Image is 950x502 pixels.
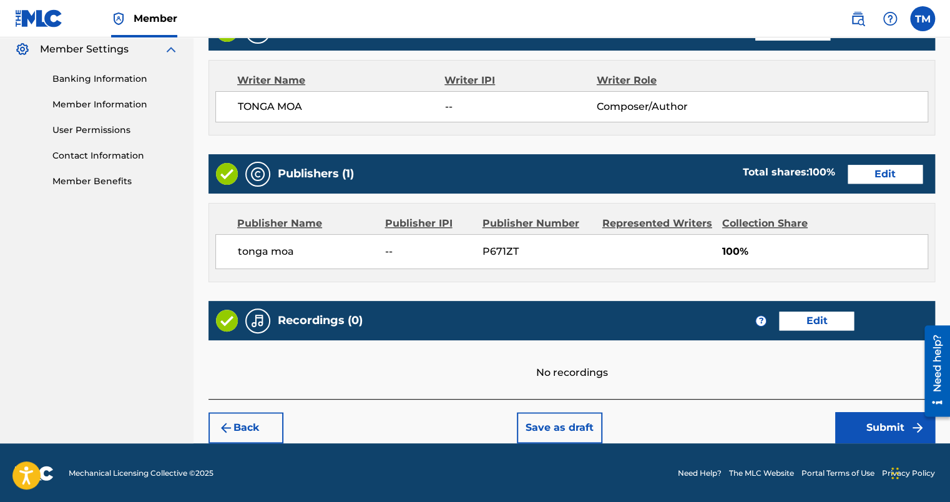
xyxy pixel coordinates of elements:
span: ? [756,316,766,326]
div: Publisher IPI [384,216,473,231]
span: 100% [722,244,928,259]
button: Back [208,412,283,443]
span: 100 % [809,166,835,178]
img: Publishers [250,167,265,182]
h5: Recordings (0) [278,313,363,328]
iframe: Resource Center [915,321,950,421]
img: Top Rightsholder [111,11,126,26]
div: Total shares: [743,165,835,180]
button: Save as draft [517,412,602,443]
img: search [850,11,865,26]
div: Publisher Name [237,216,375,231]
span: tonga moa [238,244,376,259]
img: Valid [216,163,238,185]
iframe: Chat Widget [888,442,950,502]
a: Member Benefits [52,175,179,188]
div: User Menu [910,6,935,31]
a: Privacy Policy [882,468,935,479]
span: Composer/Author [597,99,735,114]
span: -- [385,244,473,259]
button: Edit [848,165,923,184]
img: expand [164,42,179,57]
span: Member [134,11,177,26]
a: Public Search [845,6,870,31]
span: TONGA MOA [238,99,445,114]
img: help [883,11,898,26]
div: Drag [891,455,899,492]
span: Mechanical Licensing Collective © 2025 [69,468,213,479]
a: User Permissions [52,124,179,137]
img: Valid [216,310,238,332]
a: The MLC Website [729,468,794,479]
div: Help [878,6,903,31]
img: f7272a7cc735f4ea7f67.svg [910,420,925,435]
span: -- [445,99,597,114]
img: MLC Logo [15,9,63,27]
div: Writer Role [597,73,735,88]
div: Writer IPI [444,73,597,88]
img: Recordings [250,313,265,328]
img: Member Settings [15,42,30,57]
h5: Publishers (1) [278,167,354,181]
div: Collection Share [722,216,826,231]
button: Submit [835,412,935,443]
a: Member Information [52,98,179,111]
span: P671ZT [482,244,593,259]
div: Represented Writers [602,216,713,231]
a: Contact Information [52,149,179,162]
a: Portal Terms of Use [801,468,874,479]
div: Publisher Number [482,216,593,231]
div: Writer Name [237,73,444,88]
a: Need Help? [678,468,722,479]
button: Edit [779,312,854,330]
div: No recordings [208,340,935,380]
img: logo [15,466,54,481]
span: Member Settings [40,42,129,57]
a: Banking Information [52,72,179,86]
img: 7ee5dd4eb1f8a8e3ef2f.svg [218,420,233,435]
